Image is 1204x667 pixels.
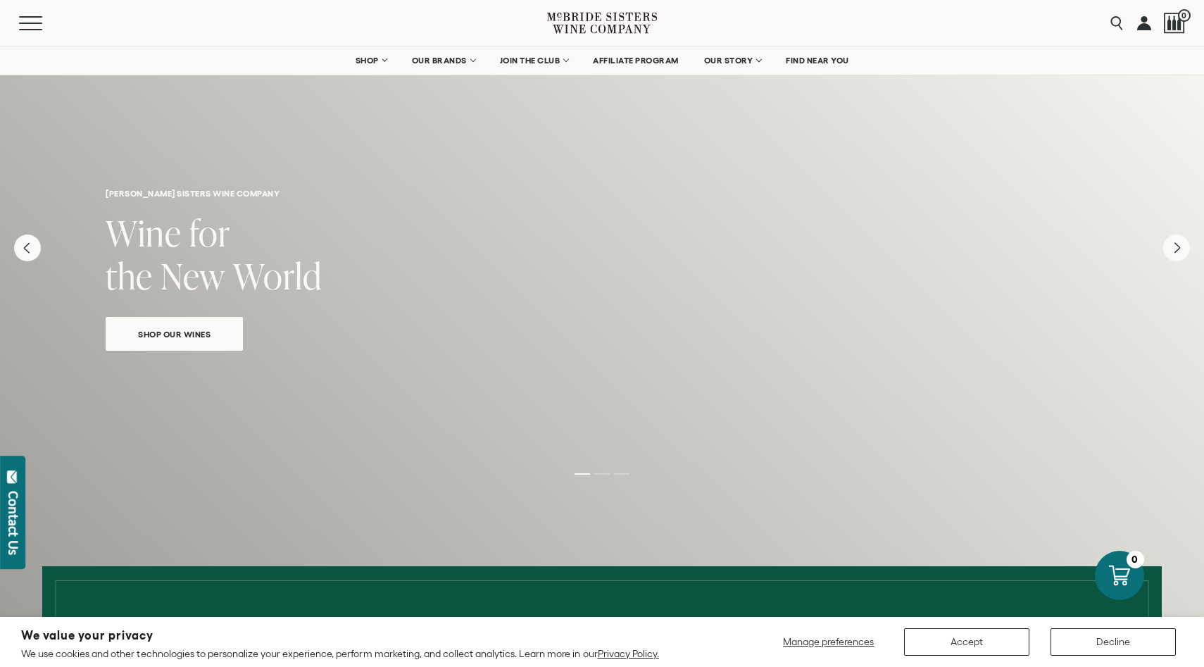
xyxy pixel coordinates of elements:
h6: [PERSON_NAME] sisters wine company [106,189,1098,198]
a: OUR STORY [695,46,770,75]
span: AFFILIATE PROGRAM [593,56,679,66]
a: SHOP [346,46,396,75]
span: JOIN THE CLUB [500,56,560,66]
span: SHOP [356,56,380,66]
a: Privacy Policy. [598,648,659,659]
span: OUR STORY [704,56,753,66]
span: 0 [1178,9,1191,22]
div: 0 [1127,551,1144,568]
span: OUR BRANDS [412,56,467,66]
span: the [106,251,153,300]
li: Page dot 1 [575,473,590,475]
a: JOIN THE CLUB [491,46,577,75]
span: FIND NEAR YOU [786,56,849,66]
p: We use cookies and other technologies to personalize your experience, perform marketing, and coll... [21,647,659,660]
button: Next [1163,235,1190,261]
a: FIND NEAR YOU [777,46,858,75]
a: Shop Our Wines [106,317,243,351]
span: Shop Our Wines [113,326,235,342]
a: OUR BRANDS [403,46,484,75]
span: for [189,208,230,257]
a: AFFILIATE PROGRAM [584,46,688,75]
button: Previous [14,235,41,261]
button: Accept [904,628,1029,656]
button: Manage preferences [775,628,883,656]
span: New [161,251,225,300]
div: Contact Us [6,491,20,555]
button: Mobile Menu Trigger [19,16,70,30]
li: Page dot 3 [614,473,629,475]
span: Wine [106,208,182,257]
h2: We value your privacy [21,630,659,642]
span: Manage preferences [783,636,874,647]
button: Decline [1051,628,1176,656]
span: World [233,251,322,300]
li: Page dot 2 [594,473,610,475]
